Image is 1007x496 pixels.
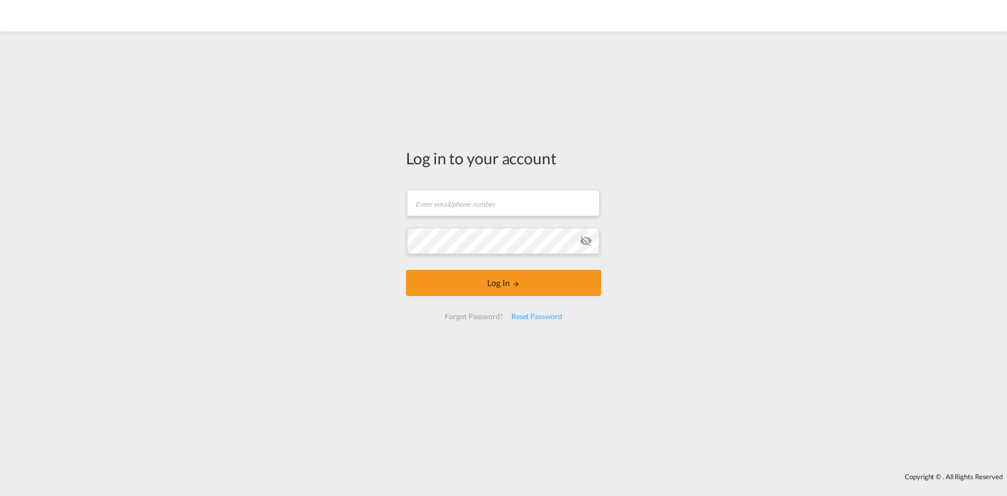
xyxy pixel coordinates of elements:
md-icon: icon-eye-off [580,235,592,247]
button: LOGIN [406,270,601,296]
input: Enter email/phone number [407,190,599,216]
div: Reset Password [507,307,566,326]
div: Forgot Password? [441,307,507,326]
div: Log in to your account [406,147,601,169]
